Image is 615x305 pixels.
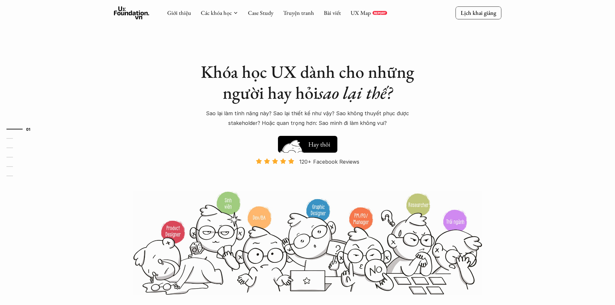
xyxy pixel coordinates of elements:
[318,81,392,104] em: sao lại thế?
[167,9,191,16] a: Giới thiệu
[324,9,341,16] a: Bài viết
[351,9,371,16] a: UX Map
[373,11,387,15] a: REPORT
[456,6,501,19] a: Lịch khai giảng
[250,158,365,190] a: 120+ Facebook Reviews
[278,133,337,153] a: Hay thôi
[461,9,496,16] p: Lịch khai giảng
[201,9,232,16] a: Các khóa học
[299,157,359,167] p: 120+ Facebook Reviews
[198,108,417,128] p: Sao lại làm tính năng này? Sao lại thiết kế như vậy? Sao không thuyết phục được stakeholder? Hoặc...
[283,9,314,16] a: Truyện tranh
[195,61,421,103] h1: Khóa học UX dành cho những người hay hỏi
[248,9,273,16] a: Case Study
[278,136,337,153] button: Hay thôi
[6,125,37,133] a: 01
[374,11,386,15] p: REPORT
[26,127,31,131] strong: 01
